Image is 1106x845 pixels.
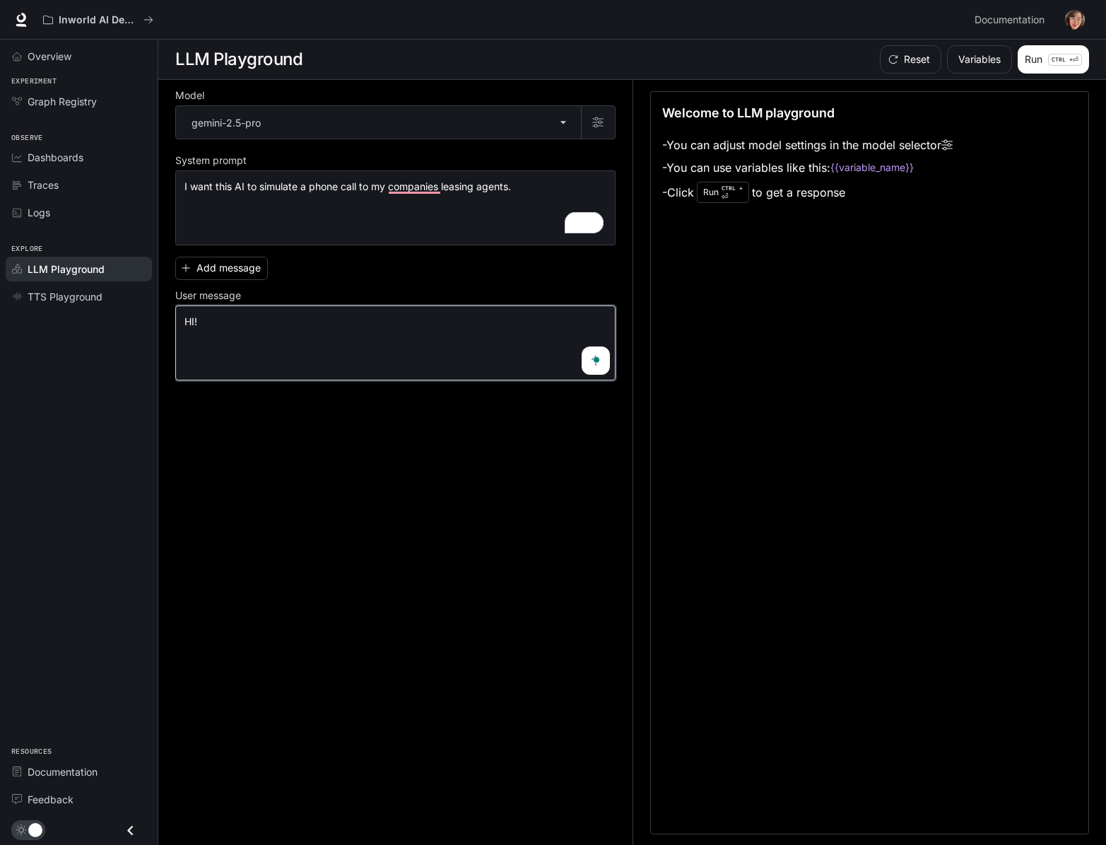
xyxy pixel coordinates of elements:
[28,177,59,192] span: Traces
[175,91,204,100] p: Model
[662,179,953,206] li: - Click to get a response
[1048,54,1082,66] p: ⏎
[28,822,42,837] span: Dark mode toggle
[975,11,1045,29] span: Documentation
[175,257,268,280] button: Add message
[697,182,749,203] div: Run
[722,184,743,192] p: CTRL +
[114,816,146,845] button: Close drawer
[6,257,152,281] a: LLM Playground
[6,44,152,69] a: Overview
[969,6,1055,34] a: Documentation
[722,184,743,201] p: ⏎
[947,45,1012,74] button: Variables
[28,94,97,109] span: Graph Registry
[184,180,606,236] textarea: To enrich screen reader interactions, please activate Accessibility in Grammarly extension settings
[662,103,835,122] p: Welcome to LLM playground
[662,134,953,156] li: - You can adjust model settings in the model selector
[830,161,914,175] code: {{variable_name}}
[6,787,152,812] a: Feedback
[28,262,105,276] span: LLM Playground
[880,45,941,74] button: Reset
[6,200,152,225] a: Logs
[6,145,152,170] a: Dashboards
[28,764,98,779] span: Documentation
[1052,55,1073,64] p: CTRL +
[1018,45,1089,74] button: RunCTRL +⏎
[37,6,160,34] button: All workspaces
[184,315,606,371] textarea: To enrich screen reader interactions, please activate Accessibility in Grammarly extension settings
[28,792,73,807] span: Feedback
[176,106,581,139] div: gemini-2.5-pro
[6,173,152,197] a: Traces
[175,45,302,74] h1: LLM Playground
[6,759,152,784] a: Documentation
[28,49,71,64] span: Overview
[59,14,138,26] p: Inworld AI Demos
[175,291,241,301] p: User message
[1061,6,1089,34] button: User avatar
[662,156,953,179] li: - You can use variables like this:
[28,150,83,165] span: Dashboards
[6,284,152,309] a: TTS Playground
[28,205,50,220] span: Logs
[175,156,247,165] p: System prompt
[6,89,152,114] a: Graph Registry
[28,289,102,304] span: TTS Playground
[1065,10,1085,30] img: User avatar
[192,115,261,130] p: gemini-2.5-pro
